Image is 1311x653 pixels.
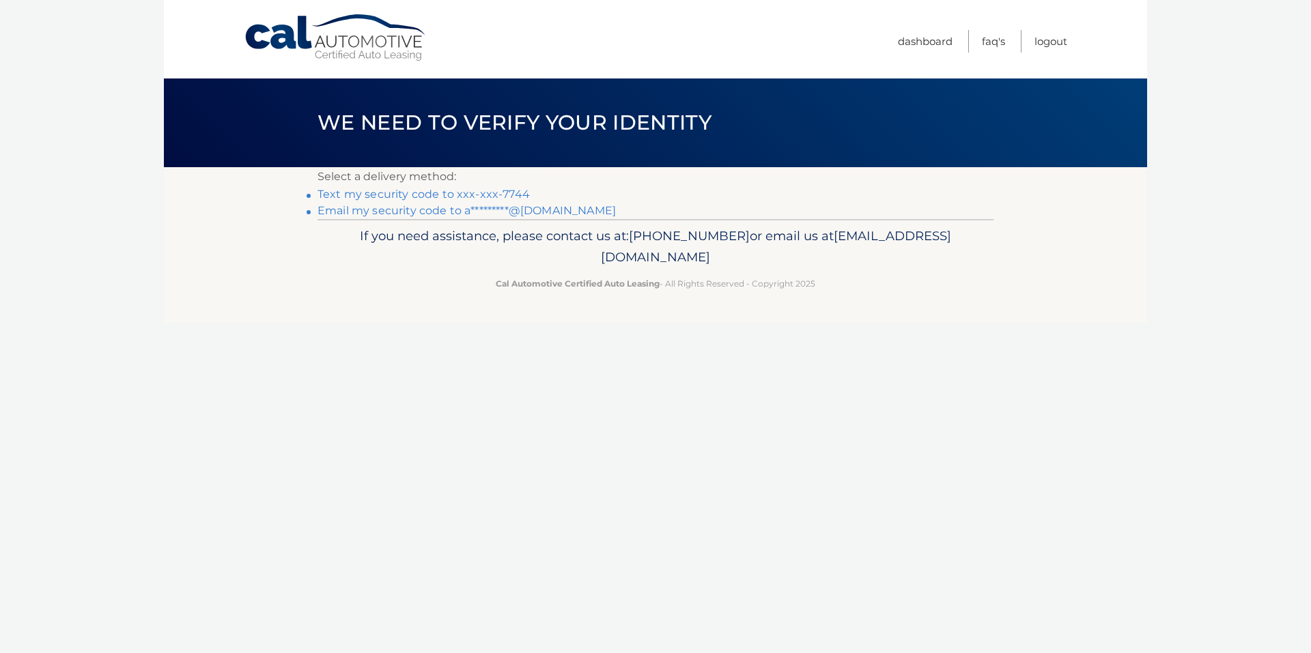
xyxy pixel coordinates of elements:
[318,204,616,217] a: Email my security code to a*********@[DOMAIN_NAME]
[496,278,660,289] strong: Cal Automotive Certified Auto Leasing
[898,30,953,53] a: Dashboard
[318,167,993,186] p: Select a delivery method:
[326,225,985,269] p: If you need assistance, please contact us at: or email us at
[244,14,428,62] a: Cal Automotive
[982,30,1005,53] a: FAQ's
[318,188,530,201] a: Text my security code to xxx-xxx-7744
[629,228,750,244] span: [PHONE_NUMBER]
[326,276,985,291] p: - All Rights Reserved - Copyright 2025
[1034,30,1067,53] a: Logout
[318,110,711,135] span: We need to verify your identity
